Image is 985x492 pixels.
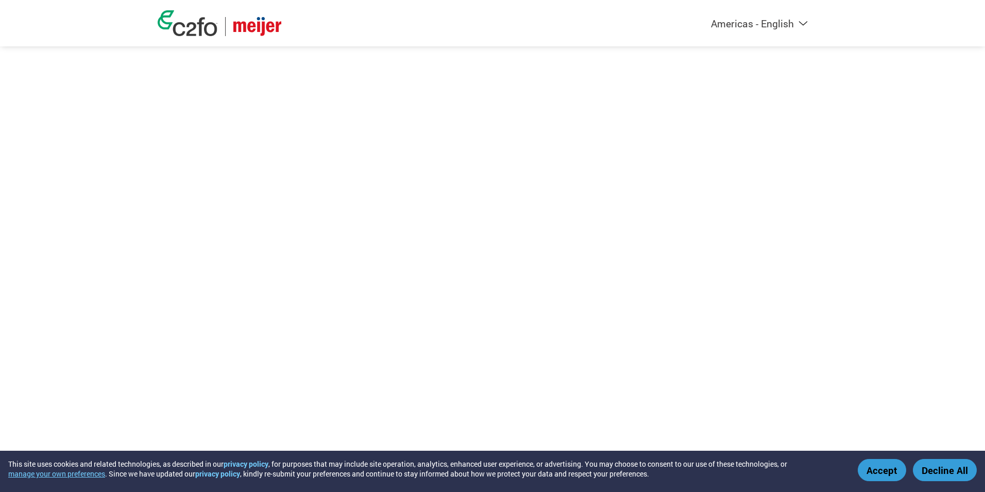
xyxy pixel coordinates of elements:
img: c2fo logo [158,10,217,36]
button: manage your own preferences [8,469,105,479]
img: Meijer [233,17,281,36]
a: privacy policy [195,469,240,479]
button: Accept [858,459,906,481]
div: This site uses cookies and related technologies, as described in our , for purposes that may incl... [8,459,843,479]
button: Decline All [913,459,977,481]
a: privacy policy [224,459,268,469]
